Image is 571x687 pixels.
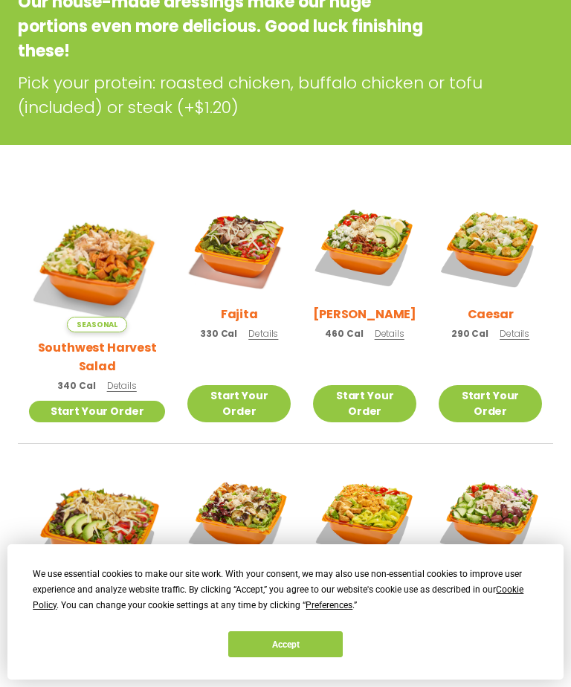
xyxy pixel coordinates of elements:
img: Product photo for Fajita Salad [187,196,291,299]
h2: [PERSON_NAME] [313,305,416,323]
a: Start Your Order [187,385,291,422]
a: Start Your Order [29,401,165,422]
div: We use essential cookies to make our site work. With your consent, we may also use non-essential ... [33,567,538,613]
img: Product photo for Caesar Salad [439,196,542,299]
button: Accept [228,631,343,657]
h2: Southwest Harvest Salad [29,338,165,375]
p: Pick your protein: roasted chicken, buffalo chicken or tofu (included) or steak (+$1.20) [18,71,553,120]
img: Product photo for Greek Salad [439,466,542,570]
span: Details [248,327,278,340]
span: Details [107,379,137,392]
img: Product photo for Buffalo Chicken Salad [313,466,416,570]
span: Seasonal [67,317,127,332]
span: 330 Cal [200,327,237,341]
img: Product photo for BBQ Ranch Salad [29,466,165,602]
img: Product photo for Roasted Autumn Salad [187,466,291,570]
h2: Fajita [221,305,258,323]
img: Product photo for Southwest Harvest Salad [29,196,165,332]
span: 340 Cal [57,379,95,393]
span: Details [500,327,529,340]
span: Preferences [306,600,352,610]
span: 290 Cal [451,327,488,341]
h2: Caesar [468,305,514,323]
span: 460 Cal [325,327,363,341]
div: Cookie Consent Prompt [7,544,564,680]
img: Product photo for Cobb Salad [313,196,416,299]
a: Start Your Order [313,385,416,422]
a: Start Your Order [439,385,542,422]
span: Details [375,327,404,340]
